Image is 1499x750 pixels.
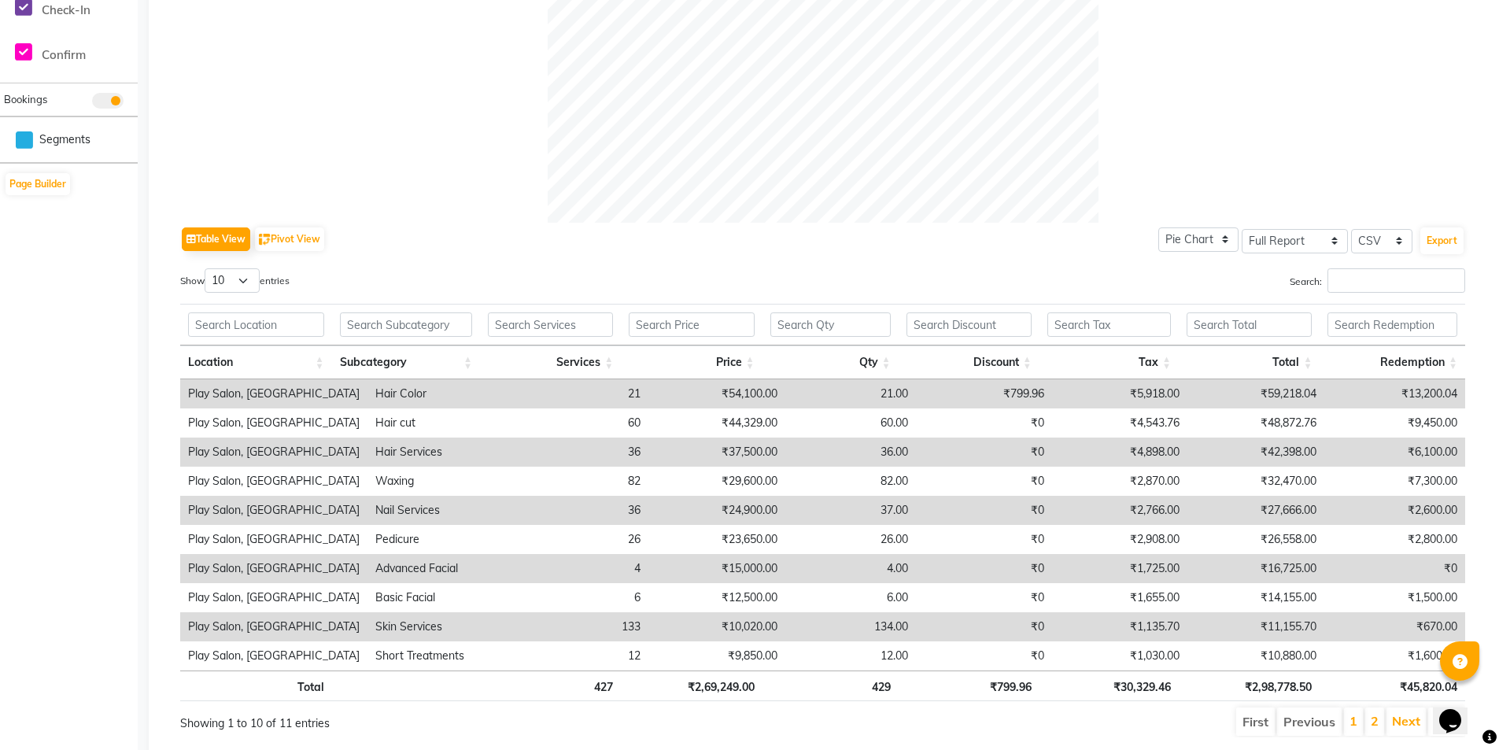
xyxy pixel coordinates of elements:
iframe: chat widget [1433,687,1483,734]
td: ₹14,155.00 [1187,583,1324,612]
td: ₹1,655.00 [1052,583,1187,612]
th: ₹45,820.04 [1320,671,1465,701]
td: Hair Services [367,438,512,467]
td: Hair cut [367,408,512,438]
label: Search: [1290,268,1465,293]
td: ₹0 [916,408,1052,438]
th: Tax: activate to sort column ascending [1039,345,1179,379]
span: Bookings [4,93,47,105]
th: Total: activate to sort column ascending [1179,345,1320,379]
td: ₹0 [916,554,1052,583]
td: ₹44,329.00 [648,408,785,438]
td: 133 [512,612,648,641]
td: 36 [512,438,648,467]
td: 82 [512,467,648,496]
td: ₹24,900.00 [648,496,785,525]
td: Pedicure [367,525,512,554]
td: ₹1,725.00 [1052,554,1187,583]
td: 82.00 [785,467,916,496]
td: ₹32,470.00 [1187,467,1324,496]
td: 21.00 [785,379,916,408]
td: ₹13,200.04 [1324,379,1465,408]
td: ₹48,872.76 [1187,408,1324,438]
th: Services: activate to sort column ascending [480,345,621,379]
button: Pivot View [255,227,324,251]
th: ₹799.96 [899,671,1039,701]
td: Play Salon, [GEOGRAPHIC_DATA] [180,379,367,408]
td: Play Salon, [GEOGRAPHIC_DATA] [180,612,367,641]
td: ₹12,500.00 [648,583,785,612]
td: Hair Color [367,379,512,408]
th: 429 [762,671,899,701]
input: Search Tax [1047,312,1171,337]
td: 26 [512,525,648,554]
th: Redemption: activate to sort column ascending [1320,345,1465,379]
td: Play Salon, [GEOGRAPHIC_DATA] [180,408,367,438]
td: ₹9,450.00 [1324,408,1465,438]
td: ₹0 [916,583,1052,612]
td: ₹799.96 [916,379,1052,408]
td: ₹5,918.00 [1052,379,1187,408]
a: Next [1392,713,1420,729]
span: Segments [39,131,90,148]
td: ₹0 [916,438,1052,467]
input: Search Discount [906,312,1032,337]
input: Search Redemption [1327,312,1457,337]
td: 36.00 [785,438,916,467]
td: Skin Services [367,612,512,641]
button: Table View [182,227,250,251]
td: 6.00 [785,583,916,612]
td: ₹9,850.00 [648,641,785,671]
td: ₹16,725.00 [1187,554,1324,583]
td: ₹0 [916,525,1052,554]
td: ₹7,300.00 [1324,467,1465,496]
span: Confirm [42,47,86,62]
td: ₹10,880.00 [1187,641,1324,671]
td: 36 [512,496,648,525]
th: Location: activate to sort column ascending [180,345,332,379]
td: 37.00 [785,496,916,525]
td: Short Treatments [367,641,512,671]
td: Play Salon, [GEOGRAPHIC_DATA] [180,641,367,671]
td: 4.00 [785,554,916,583]
td: ₹0 [916,467,1052,496]
button: Export [1420,227,1464,254]
td: 26.00 [785,525,916,554]
img: pivot.png [259,234,271,246]
input: Search Subcategory [340,312,472,337]
td: ₹37,500.00 [648,438,785,467]
td: ₹54,100.00 [648,379,785,408]
td: Advanced Facial [367,554,512,583]
td: Nail Services [367,496,512,525]
td: ₹2,800.00 [1324,525,1465,554]
td: ₹23,650.00 [648,525,785,554]
td: ₹15,000.00 [648,554,785,583]
td: Play Salon, [GEOGRAPHIC_DATA] [180,496,367,525]
td: ₹2,908.00 [1052,525,1187,554]
a: 1 [1349,713,1357,729]
td: Waxing [367,467,512,496]
td: ₹0 [916,641,1052,671]
input: Search Price [629,312,754,337]
th: Discount: activate to sort column ascending [899,345,1039,379]
td: 21 [512,379,648,408]
td: Basic Facial [367,583,512,612]
td: ₹0 [916,496,1052,525]
input: Search Services [488,312,613,337]
th: ₹2,69,249.00 [621,671,762,701]
td: Play Salon, [GEOGRAPHIC_DATA] [180,467,367,496]
td: ₹11,155.70 [1187,612,1324,641]
td: ₹10,020.00 [648,612,785,641]
td: ₹0 [916,612,1052,641]
th: Total [180,671,332,701]
label: Show entries [180,268,290,293]
td: ₹27,666.00 [1187,496,1324,525]
td: ₹1,135.70 [1052,612,1187,641]
div: Showing 1 to 10 of 11 entries [180,706,702,732]
td: ₹42,398.00 [1187,438,1324,467]
th: Qty: activate to sort column ascending [762,345,899,379]
td: ₹4,543.76 [1052,408,1187,438]
td: 6 [512,583,648,612]
input: Search Total [1187,312,1312,337]
input: Search Location [188,312,324,337]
